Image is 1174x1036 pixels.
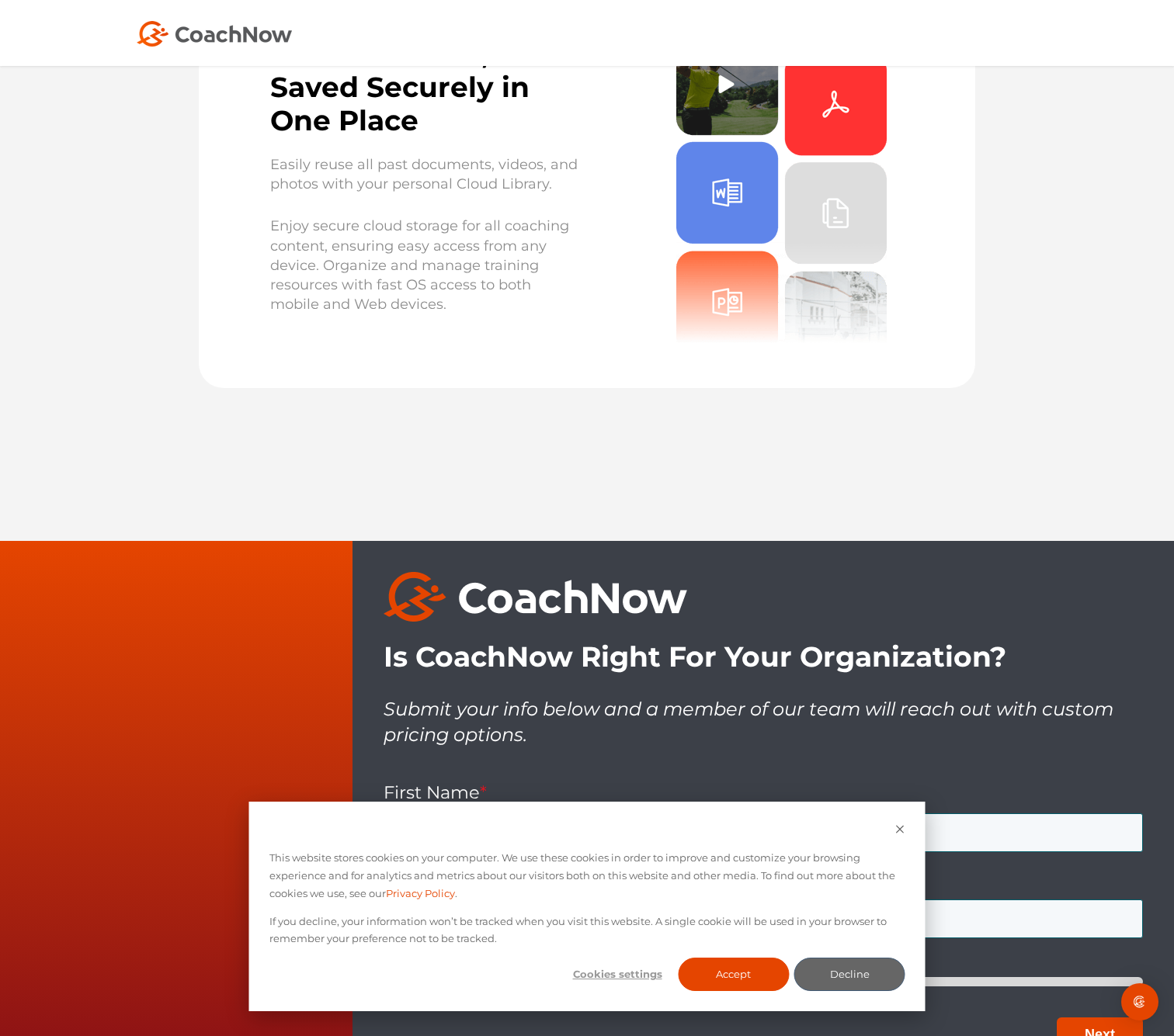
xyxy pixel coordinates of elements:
p: This website stores cookies on your computer. We use these cookies in order to improve and custom... [269,849,905,902]
div: Cookie banner [249,802,926,1011]
span: First Name [384,781,480,803]
img: CoachNow Logo [384,572,687,622]
strong: Is CoachNow Right For Your Organization? [384,639,1006,674]
div: Open Intercom Messenger [1121,983,1158,1020]
h2: , Saved Securely in One Place [270,37,579,138]
img: All Your media in one place [676,33,887,344]
p: Easily reuse all past documents, videos, and photos with your personal Cloud Library. [270,155,579,214]
span: Submit your info below and a member of our team will reach out with custom pricing options. [384,698,1113,747]
p: Enjoy secure cloud storage for all coaching content, ensuring easy access from any device. Organi... [270,217,579,314]
a: Privacy Policy [386,885,455,903]
img: Coach Now [137,21,292,47]
button: Accept [678,958,789,991]
button: Cookies settings [562,958,673,991]
button: Dismiss cookie banner [895,822,905,840]
p: If you decline, your information won’t be tracked when you visit this website. A single cookie wi... [269,913,905,948]
button: Decline [794,958,905,991]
